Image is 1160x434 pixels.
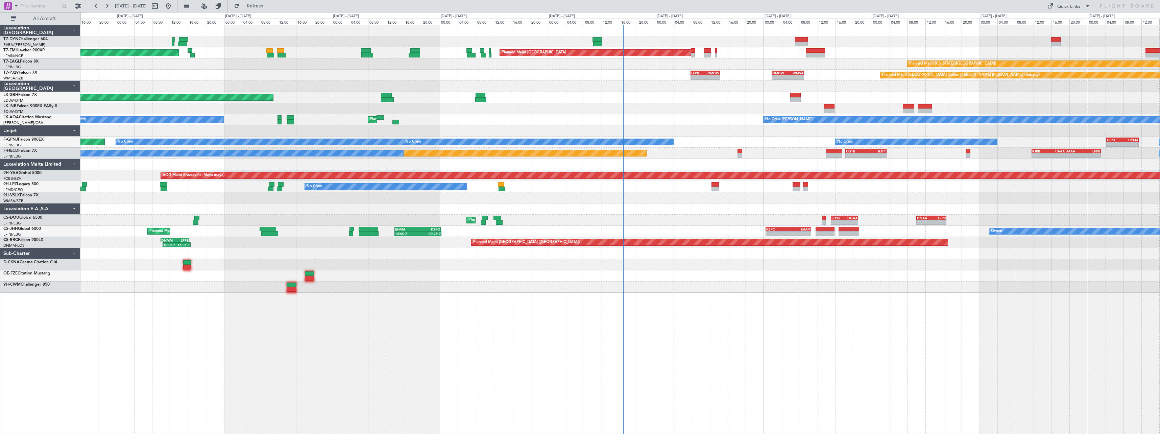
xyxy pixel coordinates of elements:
div: 20:00 [422,19,440,25]
div: 04:00 [242,19,260,25]
button: Refresh [231,1,271,11]
a: T7-PJ29Falcon 7X [3,71,37,75]
div: Planned Maint [GEOGRAPHIC_DATA] ([GEOGRAPHIC_DATA]) [149,226,256,236]
span: CS-JHH [3,227,18,231]
div: - [931,220,946,224]
div: - [1048,153,1065,158]
div: 20:00 [1069,19,1087,25]
div: [DATE] - [DATE] [1089,14,1115,19]
div: 00:00 [1088,19,1106,25]
div: 08:00 [368,19,386,25]
span: F-GPNJ [3,138,18,142]
button: All Aircraft [7,13,73,24]
span: LX-AOA [3,115,19,119]
div: EHAM [788,227,810,231]
div: 08:00 [260,19,278,25]
div: 12:00 [494,19,512,25]
div: 12:00 [818,19,836,25]
div: [DATE] - [DATE] [873,14,899,19]
div: 04:00 [566,19,584,25]
div: [DATE] - [DATE] [549,14,575,19]
div: [DATE] - [DATE] [765,14,791,19]
div: 20:00 [206,19,224,25]
span: All Aircraft [18,16,71,21]
div: DNMM [161,238,175,242]
div: 00:00 [656,19,674,25]
div: - [917,220,932,224]
span: 9H-YAA [3,171,19,175]
div: - [788,75,803,79]
span: F-HECD [3,149,18,153]
div: - [1083,153,1100,158]
span: T7-EMI [3,48,17,52]
div: - [831,220,845,224]
div: 20:00 [98,19,116,25]
div: WMSA [788,71,803,75]
div: No Crew [406,137,421,147]
span: CS-DOU [3,216,19,220]
div: - [766,232,788,236]
div: RJBB [1032,149,1048,153]
div: LFPB [691,71,705,75]
div: 00:00 [440,19,458,25]
div: KSFO [418,227,440,231]
div: 00:00 [764,19,781,25]
div: LFPB [1083,149,1100,153]
div: 00:00 [224,19,242,25]
div: 14:00 Z [395,232,418,236]
div: EDSB [831,216,845,220]
a: DNMM/LOS [3,243,24,248]
div: EHAM [395,227,417,231]
a: T7-EMIHawker 900XP [3,48,45,52]
div: LFPB [1107,138,1122,142]
div: 04:00 [674,19,692,25]
div: 04:00 [997,19,1015,25]
div: 16:00 [296,19,314,25]
div: 04:00 [134,19,152,25]
div: - [772,75,788,79]
div: [DATE] - [DATE] [333,14,359,19]
a: OE-FZECitation Mustang [3,271,50,275]
a: T7-EAGLFalcon 8X [3,59,39,64]
div: 20:00 [638,19,656,25]
div: UAAA [1048,149,1065,153]
div: 16:00 [512,19,530,25]
div: - [866,153,886,158]
div: UGTB [846,149,866,153]
div: 00:00 [872,19,890,25]
div: 20:00 [746,19,764,25]
div: No Crew [837,137,853,147]
div: UAAA [1066,149,1083,153]
div: - [845,220,858,224]
span: 9H-VSLK [3,193,20,197]
div: Quick Links [1057,3,1080,10]
div: LFPB [175,238,189,242]
div: RJTT [866,149,886,153]
div: 20:00 [962,19,980,25]
a: CS-JHHGlobal 6000 [3,227,41,231]
a: LFMD/CEQ [3,187,23,192]
a: WMSA/SZB [3,198,23,203]
a: LFPB/LBG [3,221,21,226]
div: Planned Maint [US_STATE] ([GEOGRAPHIC_DATA]) [909,59,996,69]
div: [DATE] - [DATE] [117,14,143,19]
div: [DATE] - [DATE] [657,14,683,19]
div: No Crew [118,137,133,147]
a: LX-GBHFalcon 7X [3,93,37,97]
div: KSFO [766,227,788,231]
a: LFPB/LBG [3,143,21,148]
div: 00:25 Z [418,232,441,236]
div: 08:00 [1016,19,1034,25]
a: LFPB/LBG [3,65,21,70]
a: WMSA/SZB [3,76,23,81]
div: 08:00 [584,19,602,25]
span: LX-INB [3,104,17,108]
div: Planned Maint [GEOGRAPHIC_DATA] ([GEOGRAPHIC_DATA]) [370,115,476,125]
div: - [846,153,866,158]
div: - [1122,142,1138,146]
div: DGAA [845,216,858,220]
div: 04:00 [890,19,908,25]
div: 12:00 [386,19,404,25]
div: Owner [991,226,1002,236]
div: 12:00 [602,19,620,25]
